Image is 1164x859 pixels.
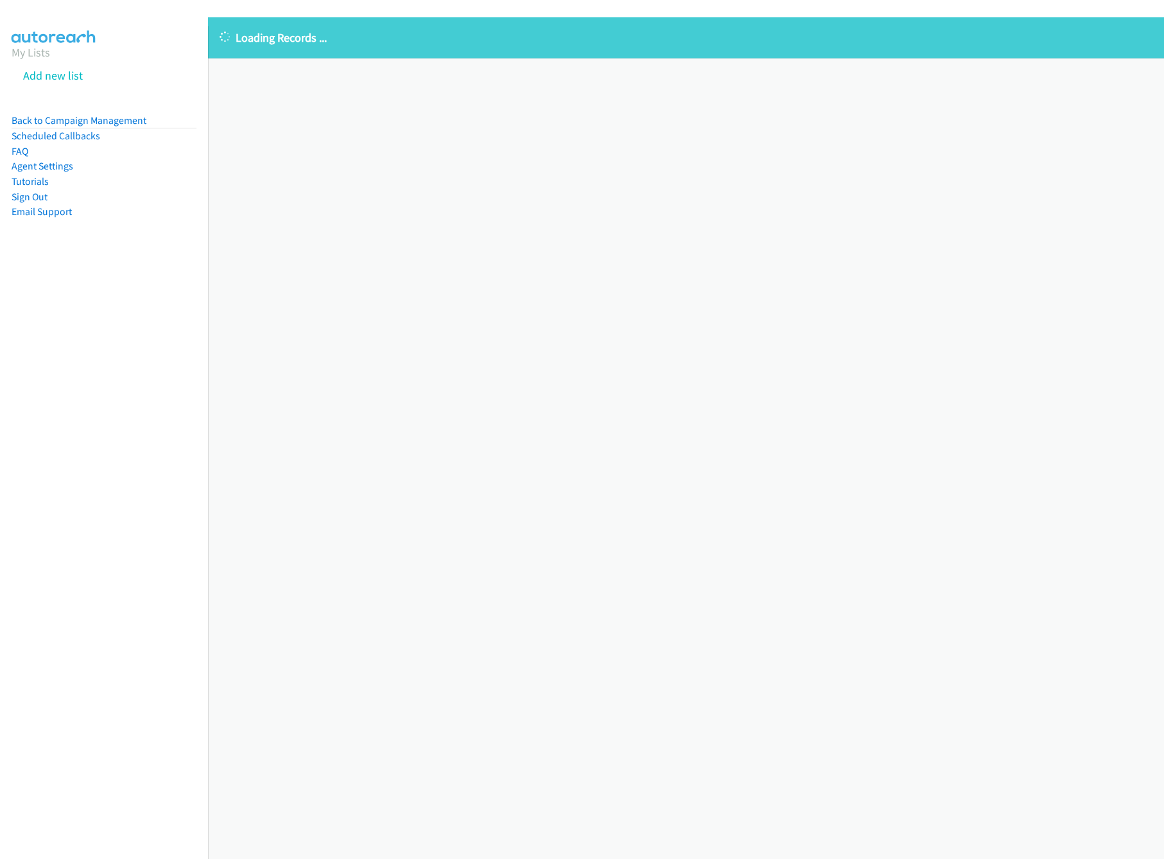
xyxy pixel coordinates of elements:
a: FAQ [12,145,28,157]
a: Email Support [12,205,72,218]
a: Agent Settings [12,160,73,172]
a: Scheduled Callbacks [12,130,100,142]
a: Tutorials [12,175,49,187]
p: Loading Records ... [220,29,1152,46]
a: Back to Campaign Management [12,114,146,126]
a: Add new list [23,68,83,83]
a: Sign Out [12,191,48,203]
a: My Lists [12,45,50,60]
